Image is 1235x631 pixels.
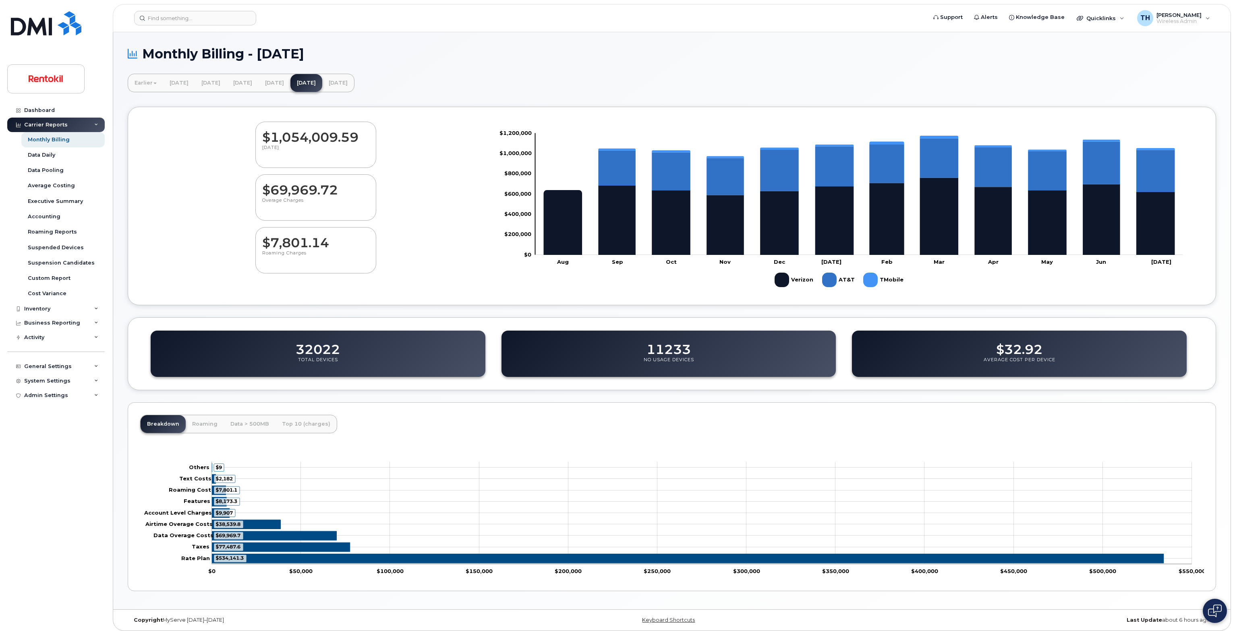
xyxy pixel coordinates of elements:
tspan: Taxes [192,543,209,550]
h1: Monthly Billing - [DATE] [128,47,1216,61]
g: TMobile [863,269,904,290]
tspan: $400,000 [911,567,938,574]
tspan: $100,000 [377,567,404,574]
a: [DATE] [227,74,259,92]
g: Chart [144,461,1206,574]
dd: $69,969.72 [262,175,369,197]
p: Total Devices [298,357,338,371]
div: about 6 hours ago [853,617,1216,623]
tspan: $0 [524,251,531,258]
a: [DATE] [322,74,354,92]
tspan: $450,000 [1000,567,1027,574]
a: Roaming [186,415,224,433]
tspan: $50,000 [289,567,313,574]
g: AT&T [543,139,1175,195]
g: Verizon [775,269,814,290]
tspan: Roaming Cost [169,486,211,493]
tspan: Nov [719,259,731,265]
tspan: Dec [774,259,785,265]
g: Legend [775,269,904,290]
tspan: $200,000 [504,231,531,238]
tspan: $69,969.7 [216,532,240,538]
a: Top 10 (charges) [276,415,337,433]
tspan: Jun [1096,259,1106,265]
a: [DATE] [163,74,195,92]
strong: Last Update [1127,617,1162,623]
tspan: $550,000 [1178,567,1205,574]
p: Roaming Charges [262,250,369,265]
g: Verizon [543,178,1175,255]
img: Open chat [1208,604,1222,617]
tspan: Feb [881,259,893,265]
a: [DATE] [259,74,290,92]
tspan: [DATE] [821,259,841,265]
tspan: Mar [934,259,945,265]
a: Breakdown [141,415,186,433]
tspan: $600,000 [504,190,531,197]
g: Series [212,463,1164,563]
tspan: $300,000 [733,567,760,574]
tspan: $500,000 [1089,567,1116,574]
tspan: $800,000 [504,170,531,177]
tspan: Text Costs [179,475,211,482]
tspan: Features [184,498,210,504]
tspan: $150,000 [466,567,493,574]
tspan: $38,539.8 [216,521,240,527]
tspan: $0 [208,567,216,574]
tspan: Aug [557,259,569,265]
dd: $7,801.14 [262,228,369,250]
tspan: $77,487.6 [216,544,240,550]
dd: $32.92 [996,334,1042,357]
tspan: Oct [666,259,677,265]
p: Average Cost Per Device [984,357,1055,371]
dd: 11233 [647,334,691,357]
tspan: $7,801.1 [216,487,237,493]
tspan: Apr [987,259,998,265]
p: Overage Charges [262,197,369,212]
g: AT&T [822,269,855,290]
p: [DATE] [262,145,369,159]
tspan: Sep [611,259,623,265]
dd: $1,054,009.59 [262,122,369,145]
tspan: $200,000 [555,567,582,574]
tspan: $250,000 [644,567,671,574]
tspan: Data Overage Costs [153,532,213,538]
tspan: $9 [216,464,222,470]
tspan: $2,182 [216,476,233,482]
tspan: Account Level Charges [144,509,212,515]
div: MyServe [DATE]–[DATE] [128,617,491,623]
tspan: May [1041,259,1053,265]
tspan: $8,173.3 [216,498,237,504]
tspan: $534,141.3 [216,555,244,561]
tspan: $9,907 [216,509,233,515]
tspan: $1,000,000 [499,150,532,156]
tspan: Rate Plan [181,554,210,561]
g: Chart [499,130,1183,290]
tspan: $350,000 [822,567,849,574]
p: No Usage Devices [644,357,694,371]
tspan: $1,200,000 [499,130,532,136]
dd: 32022 [296,334,340,357]
tspan: [DATE] [1151,259,1171,265]
a: Data > 500MB [224,415,276,433]
strong: Copyright [134,617,163,623]
a: [DATE] [290,74,322,92]
tspan: Airtime Overage Costs [145,521,213,527]
tspan: $400,000 [504,211,531,217]
a: [DATE] [195,74,227,92]
a: Earlier [128,74,163,92]
tspan: Others [189,463,209,470]
a: Keyboard Shortcuts [642,617,695,623]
